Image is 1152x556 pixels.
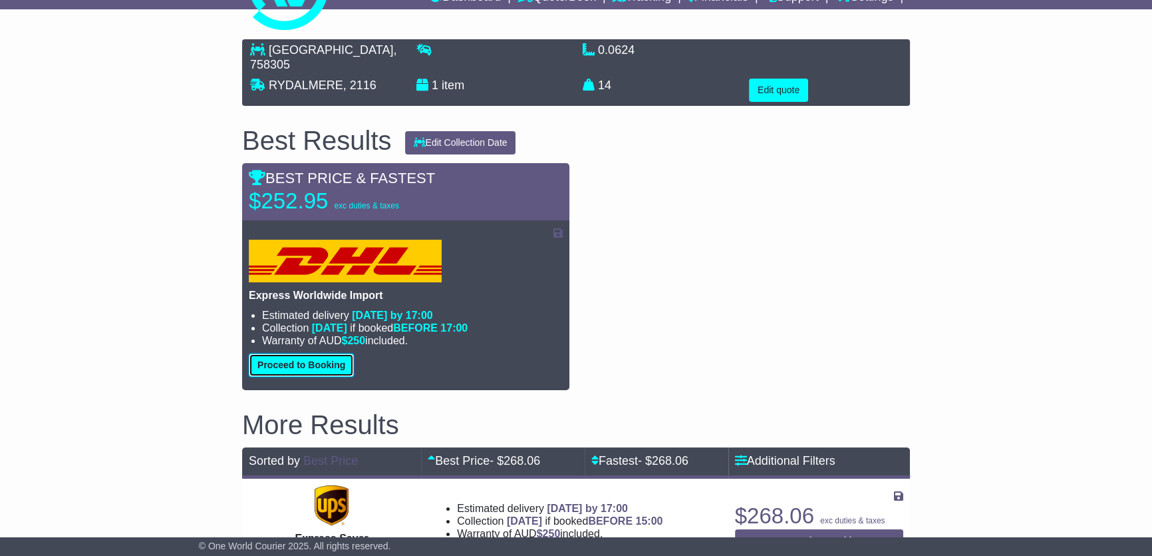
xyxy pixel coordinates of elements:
a: Fastest- $268.06 [591,454,688,467]
span: [DATE] [312,322,347,334]
a: Best Price [303,454,358,467]
button: Proceed to Booking [249,354,354,377]
li: Warranty of AUD included. [262,334,563,347]
span: Sorted by [249,454,300,467]
span: exc duties & taxes [820,516,885,525]
span: [DATE] [507,515,542,527]
span: $ [537,528,561,539]
span: $ [341,335,365,346]
span: 15:00 [635,515,662,527]
p: Express Worldwide Import [249,289,563,302]
span: [DATE] by 17:00 [352,310,433,321]
img: UPS (new): Express Saver Import [315,485,348,525]
span: , 758305 [250,43,396,71]
span: [DATE] by 17:00 [547,503,628,514]
button: Proceed to Booking [735,529,903,553]
span: if booked [507,515,662,527]
span: BEST PRICE & FASTEST [249,170,435,186]
span: item [442,79,464,92]
span: RYDALMERE [269,79,343,92]
p: $252.95 [249,188,415,214]
li: Warranty of AUD included. [457,527,662,540]
li: Estimated delivery [262,309,563,322]
span: BEFORE [393,322,438,334]
span: BEFORE [588,515,633,527]
span: if booked [312,322,468,334]
span: - $ [490,454,540,467]
span: - $ [638,454,688,467]
span: 250 [543,528,561,539]
span: 17:00 [440,322,468,334]
div: Best Results [235,126,398,155]
span: exc duties & taxes [334,201,398,210]
span: 268.06 [504,454,540,467]
h2: More Results [242,410,910,439]
p: $268.06 [735,503,903,529]
span: , 2116 [343,79,376,92]
img: DHL: Express Worldwide Import [249,240,442,282]
span: 250 [347,335,365,346]
span: © One World Courier 2025. All rights reserved. [199,541,391,551]
button: Edit Collection Date [405,131,516,154]
a: Best Price- $268.06 [428,454,540,467]
button: Edit quote [749,79,808,102]
li: Collection [457,515,662,527]
span: 0.0624 [598,43,635,57]
span: [GEOGRAPHIC_DATA] [269,43,393,57]
li: Estimated delivery [457,502,662,515]
a: Additional Filters [735,454,835,467]
span: 1 [432,79,438,92]
span: 14 [598,79,611,92]
span: 268.06 [652,454,688,467]
li: Collection [262,322,563,334]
